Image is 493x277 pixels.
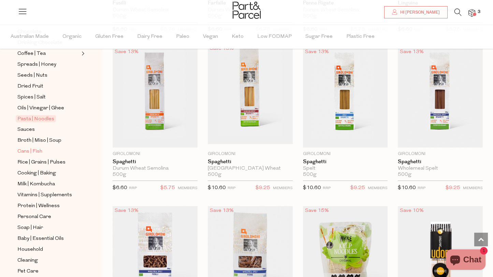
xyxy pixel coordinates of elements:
div: Save 15% [303,206,331,215]
span: Plastic Free [346,25,375,49]
span: Rice | Grains | Pulses [17,158,66,167]
div: Wholemeal Spelt [398,166,483,172]
small: MEMBERS [273,186,293,190]
a: Protein | Wellness [17,202,79,210]
a: Spaghetti [113,159,198,165]
p: Girolomoni [398,151,483,157]
a: Spaghetti [303,159,388,165]
span: Seeds | Nuts [17,72,47,80]
a: Coffee | Tea [17,49,79,58]
a: Dried Fruit [17,82,79,91]
span: $10.60 [398,185,416,190]
span: Vitamins | Supplements [17,191,72,199]
span: Milk | Kombucha [17,180,55,188]
a: Household [17,245,79,254]
span: Gluten Free [95,25,124,49]
span: Coffee | Tea [17,50,46,58]
a: Spaghetti [208,159,293,165]
div: Spelt [303,166,388,172]
a: Cleaning [17,256,79,265]
button: Expand/Collapse Coffee | Tea [80,49,85,58]
span: Low FODMAP [257,25,292,49]
span: Cleaning [17,257,38,265]
span: Hi [PERSON_NAME] [398,10,440,15]
span: Household [17,246,43,254]
p: Girolomoni [113,151,198,157]
small: RRP [323,186,331,190]
span: Oils | Vinegar | Ghee [17,104,64,112]
a: Cans | Fish [17,147,79,156]
img: Spaghetti [303,47,388,148]
a: Baby | Essential Oils [17,234,79,243]
a: Vitamins | Supplements [17,191,79,199]
a: Spreads | Honey [17,60,79,69]
span: Pet Care [17,267,39,276]
a: Spices | Salt [17,93,79,102]
small: MEMBERS [463,186,483,190]
span: Cans | Fish [17,148,42,156]
small: RRP [228,186,235,190]
a: Milk | Kombucha [17,180,79,188]
div: Save 10% [398,206,426,215]
span: Spices | Salt [17,93,46,102]
small: MEMBERS [178,186,198,190]
p: Girolomoni [208,151,293,157]
a: Hi [PERSON_NAME] [384,6,448,18]
a: Broth | Miso | Soup [17,136,79,145]
a: Pet Care [17,267,79,276]
span: Dried Fruit [17,82,43,91]
span: Personal Care [17,213,51,221]
span: Sugar Free [305,25,333,49]
span: Sauces [17,126,35,134]
span: $5.75 [160,184,175,193]
a: Rice | Grains | Pulses [17,158,79,167]
a: Oils | Vinegar | Ghee [17,104,79,112]
a: Pasta | Noodles [17,115,79,123]
span: 3 [476,9,482,15]
div: Save 13% [398,47,426,57]
img: Spaghetti [208,44,293,144]
div: Save 13% [113,206,141,215]
span: Keto [232,25,244,49]
span: Vegan [203,25,218,49]
span: 500g [398,172,411,178]
span: Australian Made [11,25,49,49]
a: Sauces [17,125,79,134]
div: Save 13% [303,47,331,57]
span: 500g [303,172,317,178]
span: Broth | Miso | Soup [17,137,61,145]
span: $9.25 [256,184,270,193]
span: Paleo [176,25,189,49]
span: 500g [113,172,126,178]
a: Spaghetti [398,159,483,165]
a: 3 [468,9,475,16]
inbox-online-store-chat: Shopify online store chat [444,249,488,272]
span: $9.25 [446,184,460,193]
span: Pasta | Noodles [16,115,56,122]
span: Spreads | Honey [17,61,56,69]
a: Cooking | Baking [17,169,79,178]
span: Baby | Essential Oils [17,235,64,243]
a: Personal Care [17,213,79,221]
img: Part&Parcel [233,2,261,19]
small: MEMBERS [368,186,388,190]
span: $10.60 [208,185,226,190]
span: $6.60 [113,185,127,190]
span: 500g [208,172,221,178]
img: Spaghetti [113,47,198,148]
a: Seeds | Nuts [17,71,79,80]
p: Girolomoni [303,151,388,157]
div: Save 13% [208,206,236,215]
span: Protein | Wellness [17,202,60,210]
a: Soap | Hair [17,224,79,232]
span: Organic [62,25,82,49]
small: RRP [129,186,137,190]
span: $10.60 [303,185,321,190]
div: [GEOGRAPHIC_DATA] Wheat [208,166,293,172]
img: Spaghetti [398,47,483,148]
span: $9.25 [350,184,365,193]
div: Durum Wheat Semolina [113,166,198,172]
span: Dairy Free [137,25,162,49]
span: Soap | Hair [17,224,43,232]
span: Cooking | Baking [17,169,56,178]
